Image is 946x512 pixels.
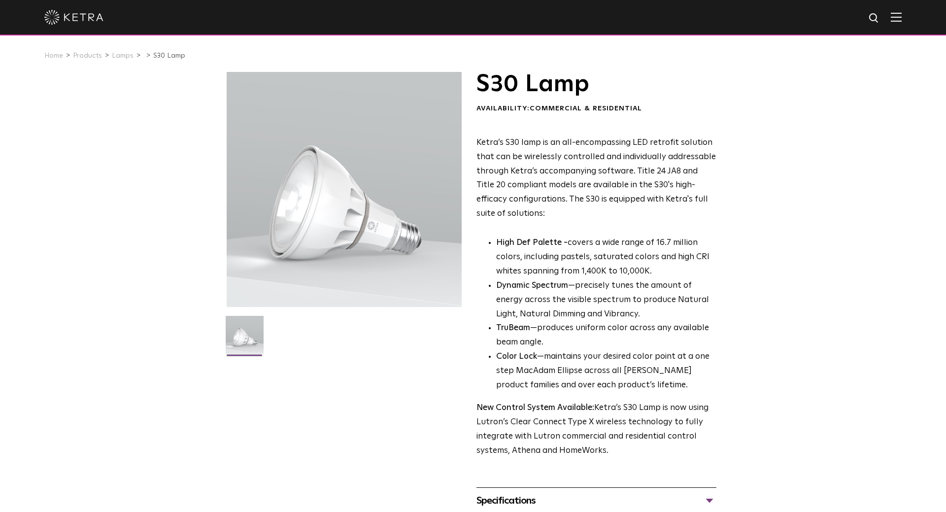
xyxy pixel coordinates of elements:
[226,316,264,361] img: S30-Lamp-Edison-2021-Web-Square
[153,52,185,59] a: S30 Lamp
[44,10,103,25] img: ketra-logo-2019-white
[476,404,594,412] strong: New Control System Available:
[496,321,716,350] li: —produces uniform color across any available beam angle.
[496,279,716,322] li: —precisely tunes the amount of energy across the visible spectrum to produce Natural Light, Natur...
[868,12,880,25] img: search icon
[496,350,716,393] li: —maintains your desired color point at a one step MacAdam Ellipse across all [PERSON_NAME] produc...
[496,281,568,290] strong: Dynamic Spectrum
[496,236,716,279] p: covers a wide range of 16.7 million colors, including pastels, saturated colors and high CRI whit...
[476,493,716,509] div: Specifications
[496,352,537,361] strong: Color Lock
[476,72,716,97] h1: S30 Lamp
[476,138,716,218] span: Ketra’s S30 lamp is an all-encompassing LED retrofit solution that can be wirelessly controlled a...
[530,105,642,112] span: Commercial & Residential
[476,401,716,458] p: Ketra’s S30 Lamp is now using Lutron’s Clear Connect Type X wireless technology to fully integrat...
[44,52,63,59] a: Home
[891,12,902,22] img: Hamburger%20Nav.svg
[476,104,716,114] div: Availability:
[496,324,530,332] strong: TruBeam
[496,239,568,247] strong: High Def Palette -
[112,52,134,59] a: Lamps
[73,52,102,59] a: Products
